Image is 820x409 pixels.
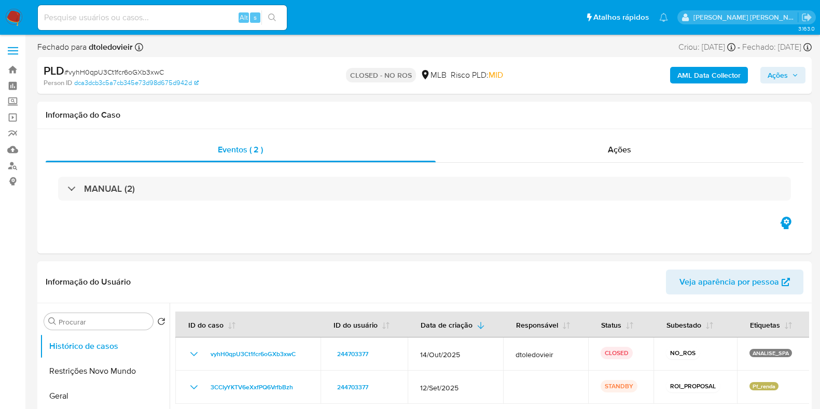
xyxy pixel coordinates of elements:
button: Procurar [48,317,57,326]
h1: Informação do Caso [46,110,803,120]
span: MID [489,69,503,81]
button: Restrições Novo Mundo [40,359,170,384]
span: Alt [240,12,248,22]
span: Ações [768,67,788,83]
div: Criou: [DATE] [678,41,735,53]
span: Atalhos rápidos [593,12,649,23]
input: Pesquise usuários ou casos... [38,11,287,24]
b: PLD [44,62,64,79]
a: Sair [801,12,812,23]
a: Notificações [659,13,668,22]
span: # vyhH0qpU3Ct1fcr6oGXb3xwC [64,67,164,77]
button: search-icon [261,10,283,25]
button: Geral [40,384,170,408]
span: - [738,41,740,53]
button: Veja aparência por pessoa [666,270,803,294]
button: Ações [760,67,805,83]
p: CLOSED - NO ROS [346,68,416,82]
span: Risco PLD: [451,69,503,81]
button: Retornar ao pedido padrão [157,317,165,329]
span: Fechado para [37,41,133,53]
a: dca3dcb3c5a7cb345e73d98d675d942d [74,78,199,88]
button: Histórico de casos [40,334,170,359]
b: Person ID [44,78,72,88]
span: Veja aparência por pessoa [679,270,779,294]
h3: MANUAL (2) [84,183,135,194]
b: dtoledovieir [87,41,133,53]
div: MANUAL (2) [58,177,791,201]
span: s [254,12,257,22]
div: MLB [420,69,447,81]
p: danilo.toledo@mercadolivre.com [693,12,798,22]
span: Eventos ( 2 ) [218,144,263,156]
span: Ações [608,144,631,156]
input: Procurar [59,317,149,327]
div: Fechado: [DATE] [742,41,812,53]
h1: Informação do Usuário [46,277,131,287]
button: AML Data Collector [670,67,748,83]
b: AML Data Collector [677,67,741,83]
